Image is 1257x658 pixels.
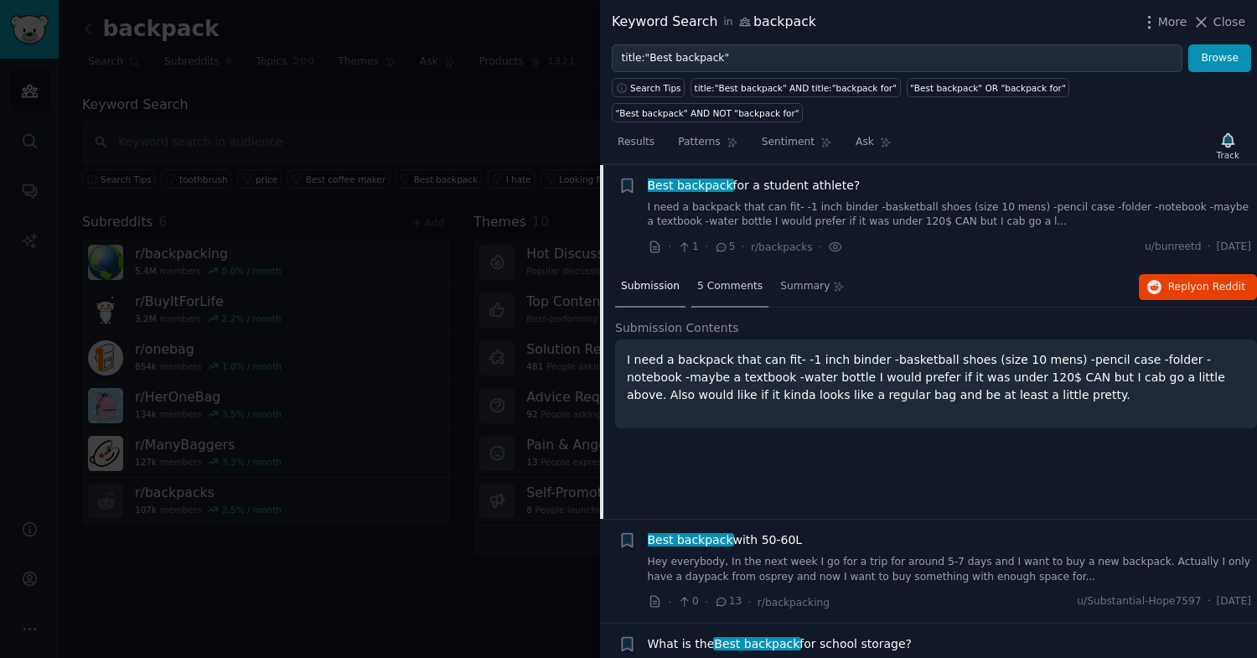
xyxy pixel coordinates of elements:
a: Best backpackwith 50-60L [648,531,803,549]
span: with 50-60L [648,531,803,549]
span: Best backpack [646,533,735,547]
div: Keyword Search backpack [612,12,816,33]
div: Track [1217,149,1239,161]
span: r/backpacks [751,241,813,253]
span: u/Substantial-Hope7597 [1077,594,1201,609]
span: · [705,238,708,256]
a: Patterns [672,129,743,163]
span: u/bunreetd [1145,240,1202,255]
span: r/backpacking [758,597,830,609]
a: What is theBest backpackfor school storage? [648,635,913,653]
a: Results [612,129,660,163]
span: for a student athlete? [648,177,861,194]
a: I need a backpack that can fit- -1 inch binder -basketball shoes (size 10 mens) -pencil case -fol... [648,200,1252,230]
span: What is the for school storage? [648,635,913,653]
span: 13 [714,594,742,609]
span: 5 Comments [697,279,763,294]
a: Best backpackfor a student athlete? [648,177,861,194]
a: "Best backpack" AND NOT "backpack for" [612,103,803,122]
span: Best backpack [713,637,802,650]
span: [DATE] [1217,594,1251,609]
button: Track [1211,128,1245,163]
a: Ask [850,129,897,163]
button: Search Tips [612,78,685,97]
span: Patterns [678,135,720,150]
a: title:"Best backpack" AND title:"backpack for" [691,78,900,97]
button: Close [1192,13,1245,31]
button: Replyon Reddit [1139,274,1257,301]
span: Close [1213,13,1245,31]
span: · [747,593,751,611]
div: title:"Best backpack" AND title:"backpack for" [695,82,897,94]
span: in [723,15,732,30]
span: · [668,238,671,256]
span: · [705,593,708,611]
span: 1 [677,240,698,255]
span: Sentiment [762,135,815,150]
div: "Best backpack" OR "backpack for" [910,82,1066,94]
span: Reply [1168,280,1245,295]
span: · [1208,240,1211,255]
a: Hey everybody, In the next week I go for a trip for around 5-7 days and I want to buy a new backp... [648,555,1252,584]
button: More [1141,13,1187,31]
p: I need a backpack that can fit- -1 inch binder -basketball shoes (size 10 mens) -pencil case -fol... [627,351,1245,404]
span: · [668,593,671,611]
div: "Best backpack" AND NOT "backpack for" [616,107,799,119]
span: · [819,238,822,256]
input: Try a keyword related to your business [612,44,1182,73]
span: · [742,238,745,256]
span: 5 [714,240,735,255]
span: Ask [856,135,874,150]
button: Browse [1188,44,1251,73]
span: 0 [677,594,698,609]
span: Summary [780,279,830,294]
span: on Reddit [1197,281,1245,293]
span: More [1158,13,1187,31]
span: [DATE] [1217,240,1251,255]
span: Best backpack [646,179,735,192]
span: Results [618,135,654,150]
span: · [1208,594,1211,609]
span: Search Tips [630,82,681,94]
span: Submission [621,279,680,294]
span: Submission Contents [615,319,739,337]
a: Sentiment [756,129,838,163]
a: "Best backpack" OR "backpack for" [907,78,1070,97]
